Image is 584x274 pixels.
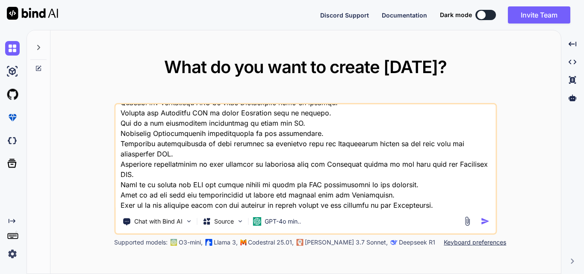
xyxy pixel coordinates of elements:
img: icon [481,217,490,226]
p: Deepseek R1 [399,238,435,247]
img: chat [5,41,20,56]
img: claude [390,239,397,246]
img: GPT-4o mini [253,217,261,226]
img: Bind AI [7,7,58,20]
button: Invite Team [508,6,570,24]
p: O3-mini, [179,238,203,247]
p: Source [214,217,234,226]
p: GPT-4o min.. [265,217,301,226]
img: Mistral-AI [240,239,246,245]
p: [PERSON_NAME] 3.7 Sonnet, [305,238,388,247]
img: settings [5,247,20,261]
p: Codestral 25.01, [248,238,294,247]
img: Pick Models [236,218,244,225]
img: attachment [462,216,472,226]
button: Documentation [382,11,427,20]
p: Chat with Bind AI [134,217,183,226]
img: ai-studio [5,64,20,79]
img: premium [5,110,20,125]
span: What do you want to create [DATE]? [164,56,447,77]
button: Discord Support [320,11,369,20]
span: Discord Support [320,12,369,19]
textarea: l ipsu dolor sita consect.. adipis elit sedd e temp inci utla etdo mag ali enimad Minimve qui nos... [115,104,496,210]
img: GPT-4 [170,239,177,246]
img: githubLight [5,87,20,102]
img: darkCloudIdeIcon [5,133,20,148]
img: Llama2 [205,239,212,246]
p: Keyboard preferences [444,238,506,247]
img: claude [296,239,303,246]
p: Supported models: [114,238,168,247]
span: Dark mode [440,11,472,19]
p: Llama 3, [214,238,238,247]
span: Documentation [382,12,427,19]
img: Pick Tools [185,218,192,225]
